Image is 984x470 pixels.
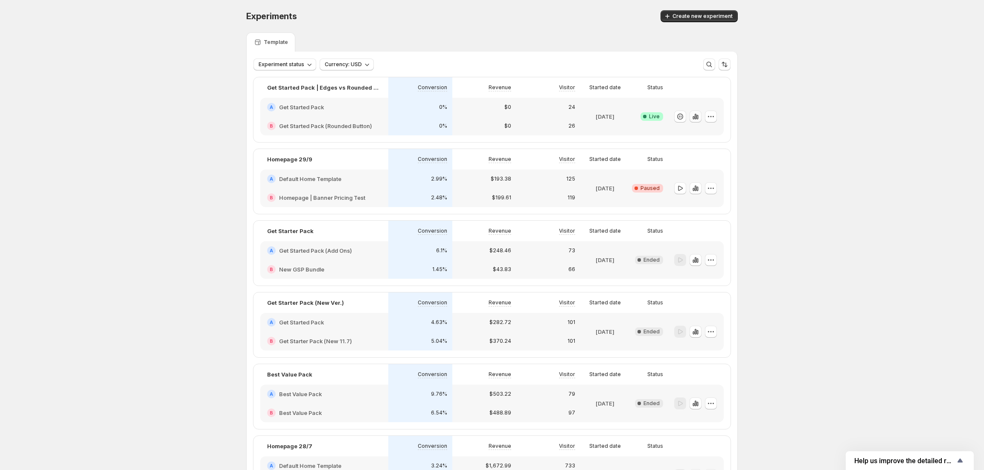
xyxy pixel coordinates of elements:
button: Sort the results [719,58,731,70]
p: Visitor [559,84,575,91]
span: Experiments [246,11,297,21]
span: Live [649,113,660,120]
p: 3.24% [431,462,447,469]
h2: Get Started Pack [279,318,324,327]
button: Experiment status [253,58,316,70]
p: Conversion [418,443,447,450]
p: 0% [439,123,447,129]
p: $1,672.99 [486,462,511,469]
h2: Get Starter Pack (New 11.7) [279,337,352,345]
p: $43.83 [493,266,511,273]
p: Started date [589,299,621,306]
h2: B [270,339,273,344]
p: Status [647,443,663,450]
p: Revenue [489,228,511,234]
h2: A [270,320,273,325]
p: Best Value Pack [267,370,312,379]
p: Status [647,371,663,378]
h2: B [270,267,273,272]
p: Homepage 29/9 [267,155,312,163]
p: Status [647,84,663,91]
h2: B [270,123,273,128]
p: 26 [568,123,575,129]
p: 6.54% [431,409,447,416]
p: [DATE] [596,399,614,408]
span: Ended [643,257,660,263]
p: Conversion [418,299,447,306]
p: Revenue [489,156,511,163]
p: Revenue [489,299,511,306]
h2: Default Home Template [279,461,341,470]
p: Started date [589,371,621,378]
button: Create new experiment [661,10,738,22]
h2: Default Home Template [279,175,341,183]
p: $0 [504,123,511,129]
p: Visitor [559,371,575,378]
button: Show survey - Help us improve the detailed report for A/B campaigns [854,455,965,466]
p: Revenue [489,84,511,91]
p: 5.04% [431,338,447,344]
p: Visitor [559,299,575,306]
p: Conversion [418,156,447,163]
p: Revenue [489,443,511,450]
h2: B [270,195,273,200]
p: 1.45% [432,266,447,273]
p: Get Starter Pack (New Ver.) [267,298,344,307]
p: Visitor [559,156,575,163]
span: Currency: USD [325,61,362,68]
p: 2.48% [431,194,447,201]
span: Help us improve the detailed report for A/B campaigns [854,457,955,465]
h2: A [270,248,273,253]
p: 6.1% [436,247,447,254]
p: 101 [568,319,575,326]
h2: Best Value Pack [279,409,322,417]
p: Get Started Pack | Edges vs Rounded Button [267,83,381,92]
p: 73 [568,247,575,254]
h2: A [270,463,273,468]
p: $248.46 [489,247,511,254]
p: $370.24 [489,338,511,344]
p: 66 [568,266,575,273]
span: Ended [643,328,660,335]
p: Visitor [559,228,575,234]
p: Conversion [418,228,447,234]
h2: B [270,410,273,415]
p: $503.22 [489,391,511,397]
p: Conversion [418,371,447,378]
p: 9.76% [431,391,447,397]
p: Started date [589,156,621,163]
p: 97 [568,409,575,416]
p: Started date [589,84,621,91]
p: Template [264,39,288,46]
p: [DATE] [596,112,614,121]
p: 119 [568,194,575,201]
p: 79 [568,391,575,397]
p: 125 [566,175,575,182]
button: Currency: USD [320,58,374,70]
p: Status [647,299,663,306]
span: Create new experiment [672,13,733,20]
p: Status [647,156,663,163]
p: Status [647,228,663,234]
h2: New GSP Bundle [279,265,324,274]
span: Paused [640,185,660,192]
p: [DATE] [596,256,614,264]
h2: Get Started Pack [279,103,324,111]
p: 101 [568,338,575,344]
p: [DATE] [596,327,614,336]
h2: Best Value Pack [279,390,322,398]
p: Started date [589,228,621,234]
p: 733 [565,462,575,469]
h2: Get Started Pack (Add Ons) [279,246,352,255]
p: Homepage 28/7 [267,442,312,450]
p: Visitor [559,443,575,450]
h2: Homepage | Banner Pricing Test [279,193,365,202]
span: Experiment status [259,61,304,68]
p: $193.38 [491,175,511,182]
p: Started date [589,443,621,450]
p: [DATE] [596,184,614,193]
span: Ended [643,400,660,407]
p: Conversion [418,84,447,91]
p: Get Starter Pack [267,227,314,235]
p: $0 [504,104,511,111]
